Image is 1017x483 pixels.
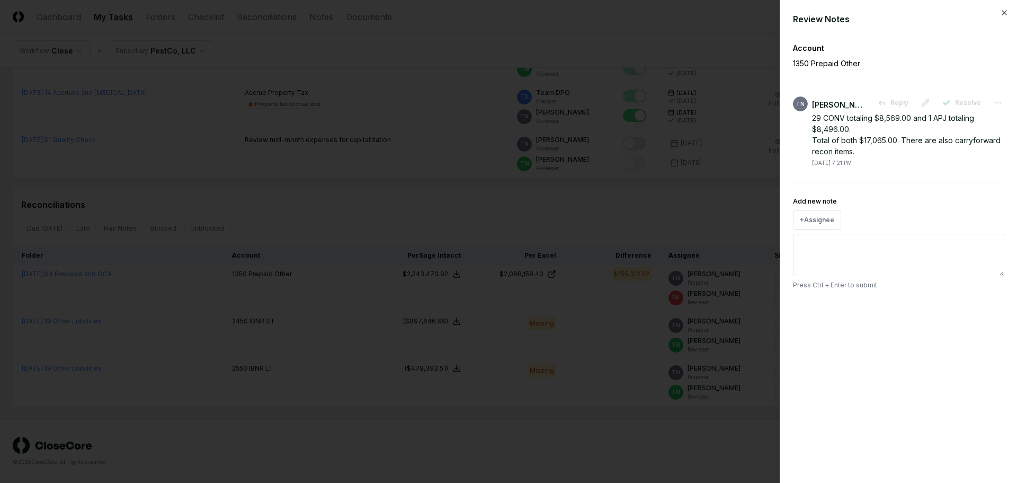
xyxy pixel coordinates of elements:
[793,197,837,205] label: Add new note
[812,99,865,110] div: [PERSON_NAME]
[812,112,1004,157] div: 29 CONV totaling $8,569.00 and 1 APJ totaling $8,496.00. Total of both $17,065.00. There are also...
[793,58,968,69] p: 1350 Prepaid Other
[871,93,915,112] button: Reply
[793,13,1004,25] div: Review Notes
[812,159,852,167] div: [DATE] 7:21 PM
[793,280,1004,290] p: Press Ctrl + Enter to submit
[793,42,1004,54] div: Account
[936,93,987,112] button: Resolve
[793,210,841,230] button: +Assignee
[796,100,805,108] span: TN
[955,98,981,108] span: Resolve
